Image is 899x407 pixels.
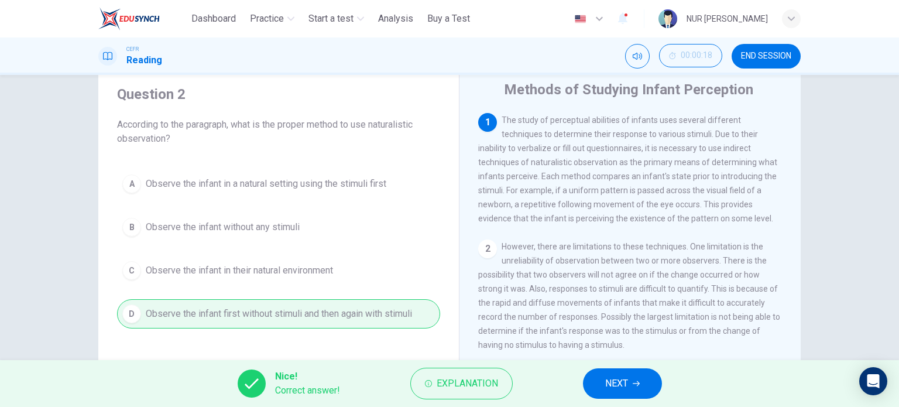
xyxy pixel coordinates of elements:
[117,85,440,104] h4: Question 2
[308,12,354,26] span: Start a test
[504,80,753,99] h4: Methods of Studying Infant Perception
[478,240,497,258] div: 2
[478,115,777,223] span: The study of perceptual abilities of infants uses several different techniques to determine their...
[659,44,722,69] div: Hide
[478,113,497,132] div: 1
[191,12,236,26] span: Dashboard
[304,8,369,29] button: Start a test
[423,8,475,29] button: Buy a Test
[859,367,887,395] div: Open Intercom Messenger
[427,12,470,26] span: Buy a Test
[187,8,241,29] button: Dashboard
[378,12,413,26] span: Analysis
[245,8,299,29] button: Practice
[275,384,340,398] span: Correct answer!
[583,368,662,399] button: NEXT
[732,44,801,69] button: END SESSION
[437,375,498,392] span: Explanation
[373,8,418,29] button: Analysis
[741,52,791,61] span: END SESSION
[681,51,712,60] span: 00:00:18
[275,370,340,384] span: Nice!
[658,9,677,28] img: Profile picture
[98,7,187,30] a: ELTC logo
[98,7,160,30] img: ELTC logo
[117,118,440,146] span: According to the paragraph, what is the proper method to use naturalistic observation?
[625,44,650,69] div: Mute
[687,12,768,26] div: NUR [PERSON_NAME]
[605,375,628,392] span: NEXT
[573,15,588,23] img: en
[126,45,139,53] span: CEFR
[478,242,780,350] span: However, there are limitations to these techniques. One limitation is the unreliability of observ...
[250,12,284,26] span: Practice
[410,368,513,399] button: Explanation
[126,53,162,67] h1: Reading
[659,44,722,67] button: 00:00:18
